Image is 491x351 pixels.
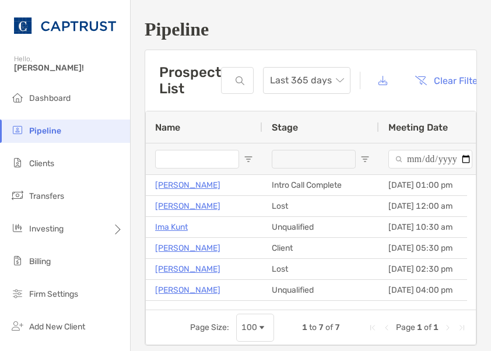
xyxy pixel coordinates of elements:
div: Intro Call Complete [262,175,379,195]
img: input icon [236,76,244,85]
img: firm-settings icon [10,286,24,300]
span: Dashboard [29,93,71,103]
span: 1 [433,322,439,332]
h1: Pipeline [145,19,477,40]
img: CAPTRUST Logo [14,5,116,47]
div: Last Page [457,323,467,332]
span: 7 [318,322,324,332]
img: pipeline icon [10,123,24,137]
span: Add New Client [29,322,85,332]
input: Name Filter Input [155,150,239,169]
span: to [309,322,317,332]
span: Transfers [29,191,64,201]
a: [PERSON_NAME] [155,199,220,213]
span: 7 [335,322,340,332]
img: add_new_client icon [10,319,24,333]
span: of [424,322,432,332]
span: Last 365 days [270,68,343,93]
button: Open Filter Menu [244,155,253,164]
a: [PERSON_NAME] [155,241,220,255]
div: Next Page [443,323,453,332]
div: Unqualified [262,217,379,237]
div: Previous Page [382,323,391,332]
div: First Page [368,323,377,332]
div: 100 [241,322,257,332]
div: Lost [262,259,379,279]
img: investing icon [10,221,24,235]
span: Meeting Date [388,122,448,133]
div: Lost [262,196,379,216]
img: billing icon [10,254,24,268]
span: [PERSON_NAME]! [14,63,123,73]
span: of [325,322,333,332]
input: Meeting Date Filter Input [388,150,472,169]
img: dashboard icon [10,90,24,104]
img: transfers icon [10,188,24,202]
span: Firm Settings [29,289,78,299]
a: Ima Kunt [155,220,188,234]
span: Pipeline [29,126,61,136]
span: Name [155,122,180,133]
div: Page Size: [190,322,229,332]
span: Page [396,322,415,332]
div: Page Size [236,314,274,342]
div: Unqualified [262,280,379,300]
span: Stage [272,122,298,133]
div: Client [262,238,379,258]
span: Clients [29,159,54,169]
a: [PERSON_NAME] [155,283,220,297]
img: clients icon [10,156,24,170]
span: 1 [417,322,422,332]
span: 1 [302,322,307,332]
button: Open Filter Menu [360,155,370,164]
span: Billing [29,257,51,266]
span: Investing [29,224,64,234]
a: [PERSON_NAME] [155,178,220,192]
a: [PERSON_NAME] [155,262,220,276]
h3: Prospect List [159,64,221,97]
